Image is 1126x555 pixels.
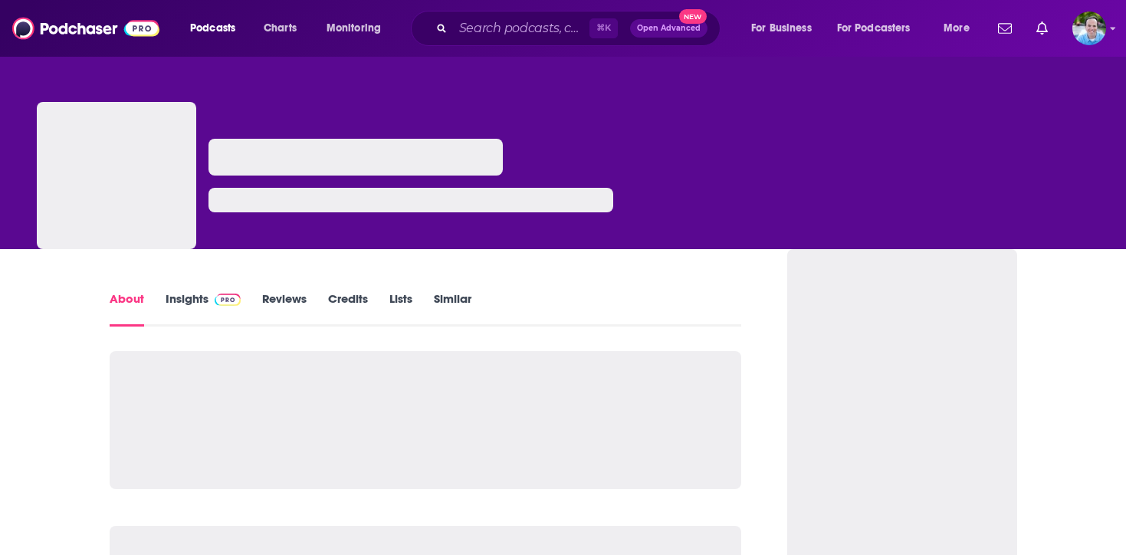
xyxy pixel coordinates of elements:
button: open menu [827,16,933,41]
button: Show profile menu [1072,11,1106,45]
img: Podchaser Pro [215,294,241,306]
a: Reviews [262,291,307,327]
span: New [679,9,707,24]
span: ⌘ K [589,18,618,38]
span: Logged in as johnnemo [1072,11,1106,45]
a: Show notifications dropdown [1030,15,1054,41]
button: Open AdvancedNew [630,19,707,38]
div: Search podcasts, credits, & more... [425,11,735,46]
span: More [944,18,970,39]
img: Podchaser - Follow, Share and Rate Podcasts [12,14,159,43]
span: For Business [751,18,812,39]
a: Lists [389,291,412,327]
a: Charts [254,16,306,41]
span: Charts [264,18,297,39]
a: Credits [328,291,368,327]
button: open menu [316,16,401,41]
button: open menu [179,16,255,41]
a: Similar [434,291,471,327]
a: InsightsPodchaser Pro [166,291,241,327]
span: For Podcasters [837,18,911,39]
input: Search podcasts, credits, & more... [453,16,589,41]
img: User Profile [1072,11,1106,45]
span: Monitoring [327,18,381,39]
span: Open Advanced [637,25,701,32]
a: Show notifications dropdown [992,15,1018,41]
button: open menu [740,16,831,41]
button: open menu [933,16,989,41]
span: Podcasts [190,18,235,39]
a: About [110,291,144,327]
